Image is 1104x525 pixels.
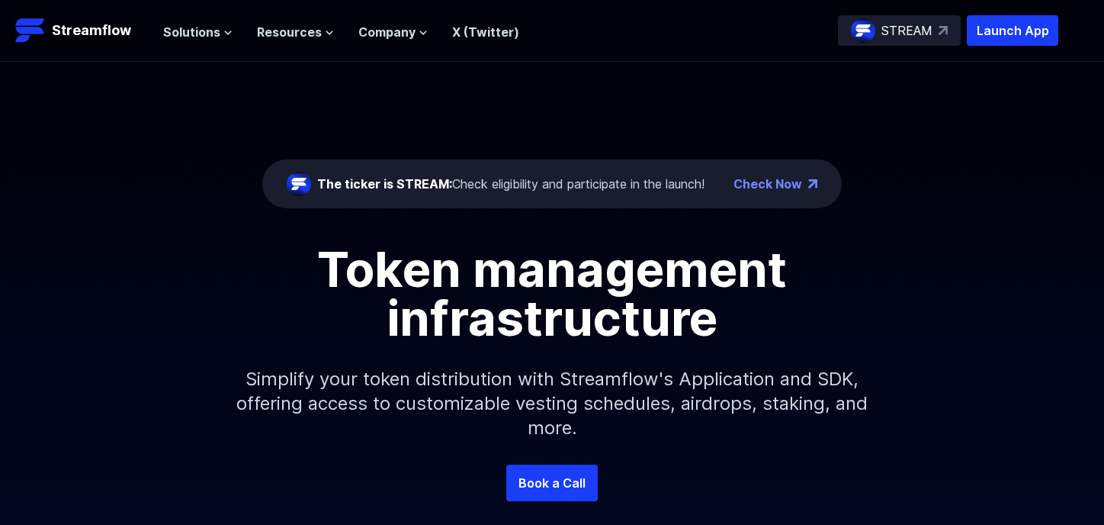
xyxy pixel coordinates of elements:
img: streamflow-logo-circle.png [851,18,875,43]
p: Streamflow [52,20,131,41]
a: Check Now [733,175,802,193]
button: Launch App [967,15,1058,46]
button: Resources [257,23,334,41]
a: Book a Call [506,465,598,501]
img: top-right-arrow.png [808,179,817,188]
a: X (Twitter) [452,24,519,40]
button: Solutions [163,23,233,41]
a: Streamflow [15,15,148,46]
p: Simplify your token distribution with Streamflow's Application and SDK, offering access to custom... [224,343,880,465]
span: Solutions [163,23,220,41]
p: STREAM [881,21,932,40]
a: STREAM [838,15,961,46]
span: Company [358,23,416,41]
img: Streamflow Logo [15,15,46,46]
h1: Token management infrastructure [209,245,895,343]
button: Company [358,23,428,41]
span: The ticker is STREAM: [317,176,452,192]
span: Resources [257,23,322,41]
div: Check eligibility and participate in the launch! [317,175,704,193]
img: top-right-arrow.svg [939,26,948,35]
img: streamflow-logo-circle.png [287,172,311,196]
